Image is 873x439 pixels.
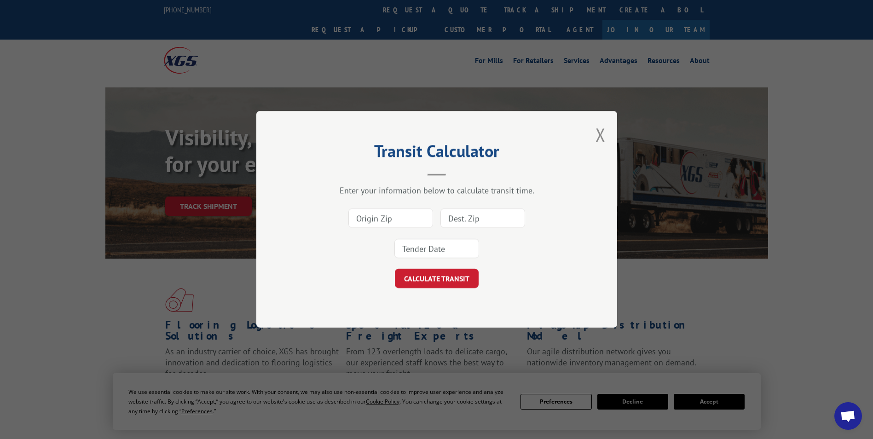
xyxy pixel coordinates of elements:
input: Dest. Zip [440,209,525,228]
div: Open chat [834,402,862,430]
div: Enter your information below to calculate transit time. [302,185,571,196]
button: CALCULATE TRANSIT [395,269,479,289]
input: Tender Date [394,239,479,259]
button: Close modal [595,122,606,147]
input: Origin Zip [348,209,433,228]
h2: Transit Calculator [302,144,571,162]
